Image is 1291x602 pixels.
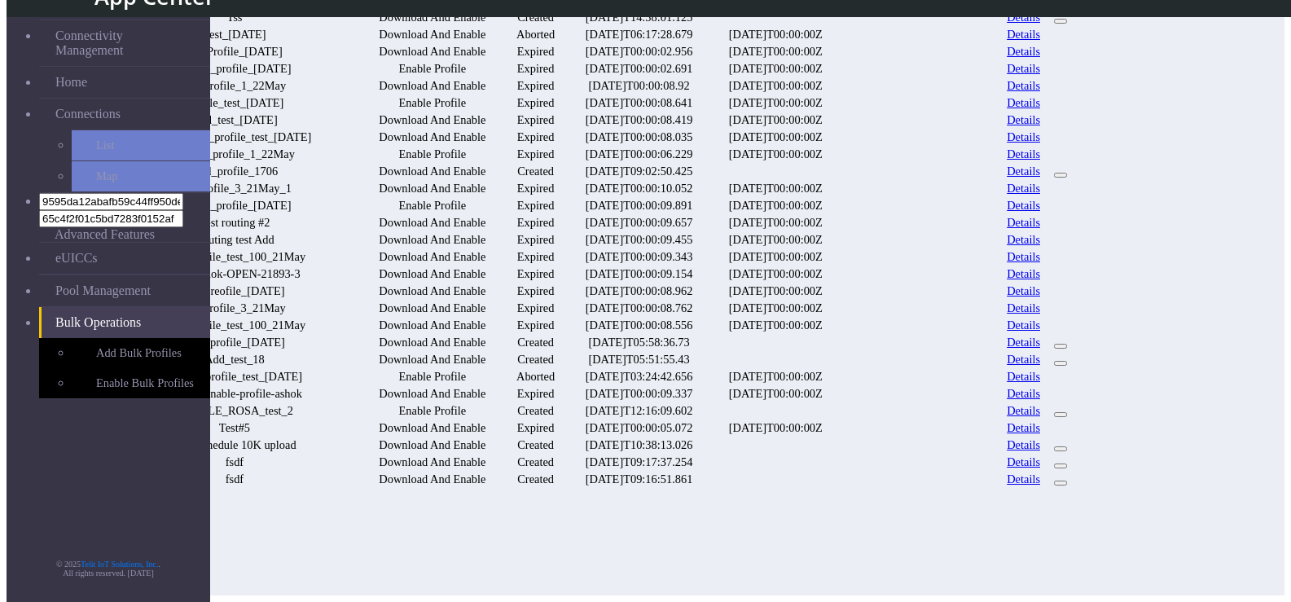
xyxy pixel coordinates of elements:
[110,437,359,453] td: Test Schedule 10K upload
[567,10,711,25] td: [DATE]T14:38:01.125
[506,147,565,162] td: Expired
[110,472,359,487] td: fsdf
[39,99,210,130] a: Connections
[361,44,504,59] td: Download And Enable
[361,437,504,453] td: Download And Enable
[39,67,210,98] a: Home
[361,318,504,333] td: Download And Enable
[506,10,565,25] td: Created
[110,27,359,42] td: Test_[DATE]
[1007,387,1040,401] a: Details
[361,181,504,196] td: Download And Enable
[1007,216,1040,230] a: Details
[567,369,711,384] td: [DATE]T03:24:42.656
[567,403,711,419] td: [DATE]T12:16:09.602
[96,138,114,152] span: List
[1007,404,1040,418] a: Details
[361,112,504,128] td: Download And Enable
[567,283,711,299] td: [DATE]T00:00:08.962
[361,164,504,179] td: Download And Enable
[1007,472,1040,486] a: Details
[110,164,359,179] td: Add_profile_1706
[506,455,565,470] td: Created
[506,112,565,128] td: Expired
[1007,113,1040,127] a: Details
[1007,96,1040,110] a: Details
[1007,267,1040,281] a: Details
[567,112,711,128] td: [DATE]T00:00:08.419
[110,198,359,213] td: Enable_profile_[DATE]
[1007,182,1040,196] a: Details
[1007,319,1040,332] a: Details
[713,181,839,196] td: [DATE]T00:00:00Z
[1007,421,1040,435] a: Details
[361,10,504,25] td: Download And Enable
[1007,130,1040,144] a: Details
[110,301,359,316] td: Addprofile_3_21May
[1007,336,1040,349] a: Details
[55,315,141,330] span: Bulk Operations
[110,335,359,350] td: Add_profile_[DATE]
[567,301,711,316] td: [DATE]T00:00:08.762
[506,130,565,145] td: Expired
[506,181,565,196] td: Expired
[361,78,504,94] td: Download And Enable
[506,283,565,299] td: Expired
[506,403,565,419] td: Created
[361,266,504,282] td: Download And Enable
[361,455,504,470] td: Download And Enable
[361,215,504,231] td: Download And Enable
[506,27,565,42] td: Aborted
[713,420,839,436] td: [DATE]T00:00:00Z
[110,232,359,248] td: Routing test Add
[361,198,504,213] td: Enable Profile
[110,249,359,265] td: Add_profile_test_100_21May
[567,78,711,94] td: [DATE]T00:00:08.92
[110,95,359,111] td: Enable_test_[DATE]
[506,420,565,436] td: Expired
[7,560,210,569] p: © 2025 .
[110,369,359,384] td: Enable_profile_test_[DATE]
[110,318,359,333] td: Add_profile_test_100_21May
[713,112,839,128] td: [DATE]T00:00:00Z
[567,198,711,213] td: [DATE]T00:00:09.891
[110,147,359,162] td: Enable_profile_1_22May
[713,318,839,333] td: [DATE]T00:00:00Z
[361,420,504,436] td: Download And Enable
[361,249,504,265] td: Download And Enable
[506,318,565,333] td: Expired
[72,161,210,191] a: Map
[361,352,504,367] td: Download And Enable
[110,78,359,94] td: AddProfile_1_22May
[506,352,565,367] td: Created
[713,386,839,402] td: [DATE]T00:00:00Z
[361,95,504,111] td: Enable Profile
[55,227,155,242] span: Advanced Features
[361,386,504,402] td: Download And Enable
[1007,147,1040,161] a: Details
[567,130,711,145] td: [DATE]T00:00:08.035
[713,78,839,94] td: [DATE]T00:00:00Z
[361,61,504,77] td: Enable Profile
[361,147,504,162] td: Enable Profile
[1007,455,1040,469] a: Details
[567,61,711,77] td: [DATE]T00:00:02.691
[506,386,565,402] td: Expired
[1007,62,1040,76] a: Details
[567,232,711,248] td: [DATE]T00:00:09.455
[506,198,565,213] td: Expired
[713,266,839,282] td: [DATE]T00:00:00Z
[1007,199,1040,213] a: Details
[1007,45,1040,59] a: Details
[361,232,504,248] td: Download And Enable
[110,130,359,145] td: sgp22_add_profile_test_[DATE]
[361,130,504,145] td: Download And Enable
[361,283,504,299] td: Download And Enable
[506,95,565,111] td: Expired
[713,249,839,265] td: [DATE]T00:00:00Z
[361,472,504,487] td: Download And Enable
[110,10,359,25] td: Tss
[1007,370,1040,384] a: Details
[72,368,210,398] a: Enable Bulk Profiles
[506,78,565,94] td: Expired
